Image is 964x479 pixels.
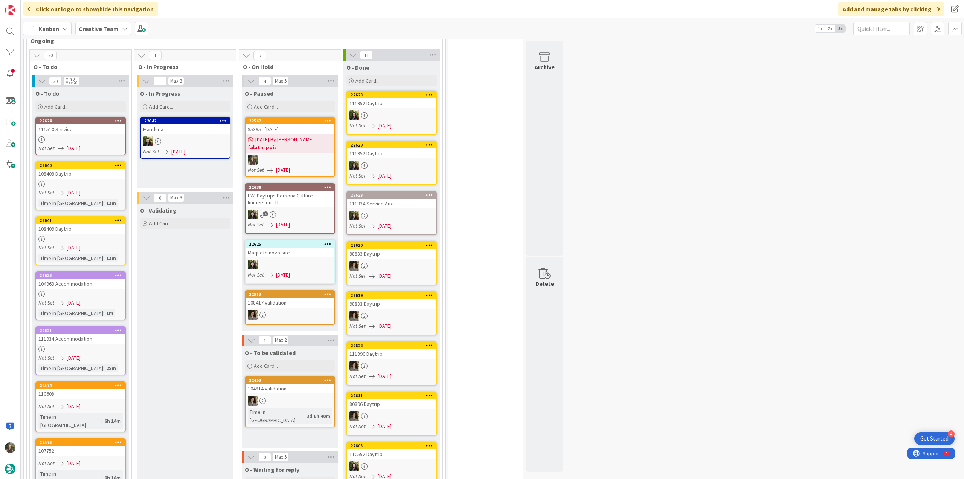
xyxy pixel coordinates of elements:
[948,430,955,437] div: 4
[248,260,258,269] img: BC
[140,207,177,214] span: O - Validating
[347,349,436,359] div: 111890 Daytrip
[40,328,125,333] div: 22621
[5,442,15,453] img: IG
[38,460,55,467] i: Not Set
[258,336,271,345] span: 1
[36,124,125,134] div: 111510 Service
[246,184,334,191] div: 22638
[378,222,392,230] span: [DATE]
[49,77,62,86] span: 20
[346,392,437,436] a: 2261180896 DaytripMSNot Set[DATE]
[347,142,436,158] div: 22629111952 Daytrip
[347,361,436,371] div: MS
[35,326,126,375] a: 22621111934 AccommodationNot Set[DATE]Time in [GEOGRAPHIC_DATA]:28m
[246,248,334,257] div: Maquete novo site
[246,260,334,269] div: BC
[378,122,392,130] span: [DATE]
[248,221,264,228] i: Not Set
[360,51,373,60] span: 11
[36,169,125,179] div: 108409 Daytrip
[355,77,380,84] span: Add Card...
[347,199,436,208] div: 111934 Service Aux
[138,63,227,70] span: O - In Progress
[141,118,230,134] div: 22642Manduria
[104,364,118,372] div: 28m
[255,136,317,144] span: [DATE] By [PERSON_NAME]...
[141,124,230,134] div: Manduria
[67,402,81,410] span: [DATE]
[246,210,334,219] div: BC
[141,136,230,146] div: BC
[36,118,125,124] div: 22624
[246,396,334,406] div: MS
[346,141,437,185] a: 22629111952 DaytripBCNot Set[DATE]
[40,440,125,445] div: 22573
[346,341,437,386] a: 22622111890 DaytripMSNot Set[DATE]
[349,311,359,321] img: MS
[36,118,125,134] div: 22624111510 Service
[347,399,436,409] div: 80896 Daytrip
[40,163,125,168] div: 22640
[347,92,436,98] div: 22628
[349,423,366,430] i: Not Set
[378,422,392,430] span: [DATE]
[378,372,392,380] span: [DATE]
[246,155,334,165] div: IG
[349,172,366,179] i: Not Set
[67,244,81,252] span: [DATE]
[40,118,125,124] div: 22624
[246,377,334,393] div: 22453104814 Validation
[40,218,125,223] div: 22641
[66,81,77,85] div: Max 20
[346,241,437,285] a: 2262098883 DaytripMSNot Set[DATE]
[35,271,126,320] a: 22633104963 AccommodationNot Set[DATE]Time in [GEOGRAPHIC_DATA]:1m
[38,244,55,251] i: Not Set
[35,90,59,97] span: O - To do
[246,310,334,320] div: MS
[351,443,436,448] div: 22608
[347,92,436,108] div: 22628111952 Daytrip
[347,148,436,158] div: 111952 Daytrip
[38,354,55,361] i: Not Set
[246,241,334,248] div: 22625
[67,144,81,152] span: [DATE]
[103,254,104,262] span: :
[38,254,103,262] div: Time in [GEOGRAPHIC_DATA]
[35,117,126,155] a: 22624111510 ServiceNot Set[DATE]
[5,5,15,15] img: Visit kanbanzone.com
[245,90,273,97] span: O - Paused
[914,432,955,445] div: Open Get Started checklist, remaining modules: 4
[38,199,103,207] div: Time in [GEOGRAPHIC_DATA]
[349,261,359,271] img: MS
[149,103,173,110] span: Add Card...
[246,298,334,308] div: 108417 Validation
[67,354,81,362] span: [DATE]
[349,411,359,421] img: MS
[347,211,436,220] div: BC
[349,373,366,380] i: Not Set
[36,382,125,399] div: 22574110608
[36,279,125,289] div: 104963 Accommodation
[67,459,81,467] span: [DATE]
[36,389,125,399] div: 110608
[258,453,271,462] span: 0
[349,122,366,129] i: Not Set
[249,378,334,383] div: 22453
[245,183,335,234] a: 22638FW: Daytrips Persona Culture Immersion - ITBCNot Set[DATE]
[347,461,436,471] div: BC
[349,211,359,220] img: BC
[254,363,278,369] span: Add Card...
[246,191,334,207] div: FW: Daytrips Persona Culture Immersion - IT
[36,272,125,289] div: 22633104963 Accommodation
[143,136,153,146] img: BC
[36,162,125,169] div: 22640
[249,242,334,247] div: 22625
[347,249,436,259] div: 98883 Daytrip
[346,91,437,135] a: 22628111952 DaytripBCNot Set[DATE]
[246,118,334,124] div: 22567
[245,349,296,357] span: O - To be validated
[39,3,41,9] div: 1
[347,142,436,148] div: 22629
[347,192,436,208] div: 22623111934 Service Aux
